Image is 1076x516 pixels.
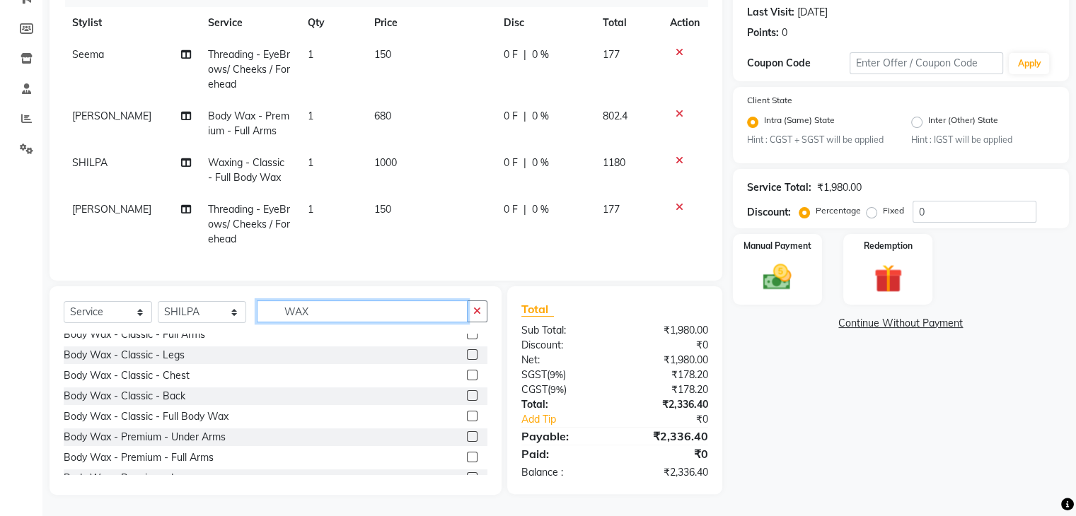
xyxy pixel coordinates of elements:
[532,47,549,62] span: 0 %
[374,156,397,169] span: 1000
[511,445,615,462] div: Paid:
[64,409,228,424] div: Body Wax - Classic - Full Body Wax
[550,384,564,395] span: 9%
[747,205,791,220] div: Discount:
[911,134,1055,146] small: Hint : IGST will be applied
[747,94,792,107] label: Client State
[883,204,904,217] label: Fixed
[64,348,185,363] div: Body Wax - Classic - Legs
[615,445,719,462] div: ₹0
[64,389,185,404] div: Body Wax - Classic - Back
[603,203,620,216] span: 177
[661,7,708,39] th: Action
[308,110,313,122] span: 1
[504,109,518,124] span: 0 F
[550,369,563,380] span: 9%
[1009,53,1049,74] button: Apply
[257,300,468,322] input: Search or Scan
[521,368,547,381] span: SGST
[523,156,526,170] span: |
[208,156,284,184] span: Waxing - Classic - Full Body Wax
[523,109,526,124] span: |
[747,56,850,71] div: Coupon Code
[615,382,719,397] div: ₹178.20
[504,156,518,170] span: 0 F
[632,412,718,427] div: ₹0
[64,7,199,39] th: Stylist
[504,202,518,217] span: 0 F
[308,203,313,216] span: 1
[532,202,549,217] span: 0 %
[366,7,495,39] th: Price
[72,48,104,61] span: Seema
[64,327,205,342] div: Body Wax - Classic - Full Arms
[747,25,779,40] div: Points:
[603,110,627,122] span: 802.4
[199,7,299,39] th: Service
[864,240,913,252] label: Redemption
[208,48,290,90] span: Threading - EyeBrows/ Cheeks / Forehead
[308,156,313,169] span: 1
[747,134,891,146] small: Hint : CGST + SGST will be applied
[374,110,391,122] span: 680
[928,114,998,131] label: Inter (Other) State
[764,114,835,131] label: Intra (Same) State
[64,368,190,383] div: Body Wax - Classic - Chest
[523,47,526,62] span: |
[72,110,151,122] span: [PERSON_NAME]
[615,397,719,412] div: ₹2,336.40
[615,323,719,338] div: ₹1,980.00
[521,383,548,396] span: CGST
[603,48,620,61] span: 177
[299,7,366,39] th: Qty
[504,47,518,62] span: 0 F
[747,5,794,20] div: Last Visit:
[64,430,226,445] div: Body Wax - Premium - Under Arms
[511,412,632,427] a: Add Tip
[374,48,391,61] span: 150
[532,109,549,124] span: 0 %
[816,204,861,217] label: Percentage
[523,202,526,217] span: |
[865,261,911,296] img: _gift.svg
[511,338,615,353] div: Discount:
[754,261,800,293] img: _cash.svg
[374,203,391,216] span: 150
[744,240,811,252] label: Manual Payment
[511,397,615,412] div: Total:
[511,428,615,445] div: Payable:
[594,7,661,39] th: Total
[615,338,719,353] div: ₹0
[308,48,313,61] span: 1
[511,382,615,397] div: ( )
[495,7,594,39] th: Disc
[615,368,719,382] div: ₹178.20
[615,428,719,445] div: ₹2,336.40
[817,180,862,195] div: ₹1,980.00
[615,465,719,480] div: ₹2,336.40
[532,156,549,170] span: 0 %
[208,203,290,245] span: Threading - EyeBrows/ Cheeks / Forehead
[72,156,108,169] span: SHILPA
[797,5,828,20] div: [DATE]
[603,156,625,169] span: 1180
[511,465,615,480] div: Balance :
[64,471,193,486] div: Body Wax - Premium - Legs
[736,316,1066,331] a: Continue Without Payment
[511,323,615,338] div: Sub Total:
[511,368,615,382] div: ( )
[615,353,719,368] div: ₹1,980.00
[208,110,289,137] span: Body Wax - Premium - Full Arms
[521,302,554,317] span: Total
[64,450,214,465] div: Body Wax - Premium - Full Arms
[782,25,787,40] div: 0
[72,203,151,216] span: [PERSON_NAME]
[850,52,1004,74] input: Enter Offer / Coupon Code
[747,180,811,195] div: Service Total:
[511,353,615,368] div: Net:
